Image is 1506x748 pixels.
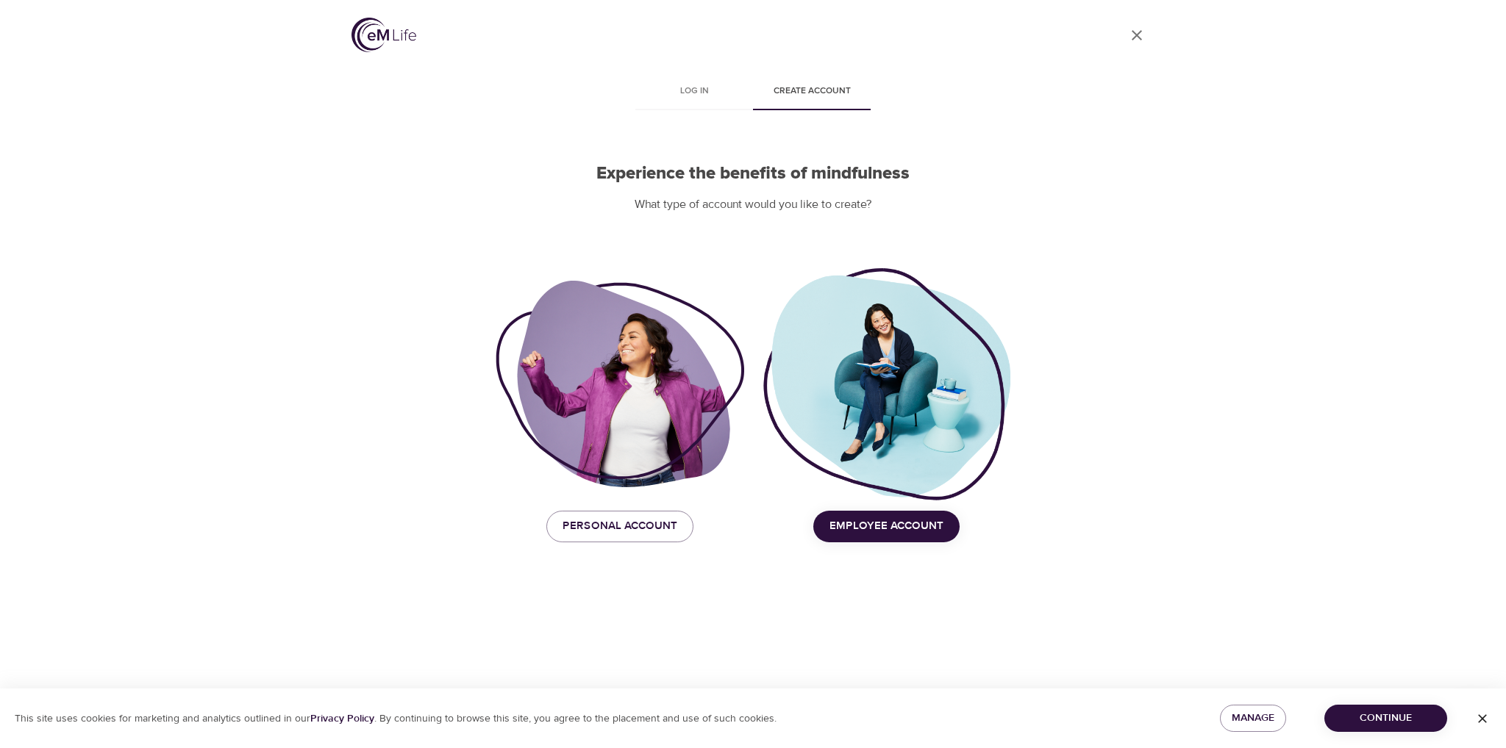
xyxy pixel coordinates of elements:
span: Create account [762,84,862,99]
button: Personal Account [546,511,693,542]
button: Employee Account [813,511,960,542]
button: Manage [1220,705,1286,732]
button: Continue [1324,705,1447,732]
h2: Experience the benefits of mindfulness [496,163,1010,184]
span: Log in [644,84,744,99]
p: What type of account would you like to create? [496,196,1010,213]
span: Continue [1336,709,1435,727]
img: logo [351,18,416,52]
a: close [1119,18,1155,53]
span: Manage [1232,709,1274,727]
a: Privacy Policy [310,712,374,725]
span: Personal Account [563,517,677,536]
span: Employee Account [829,517,943,536]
